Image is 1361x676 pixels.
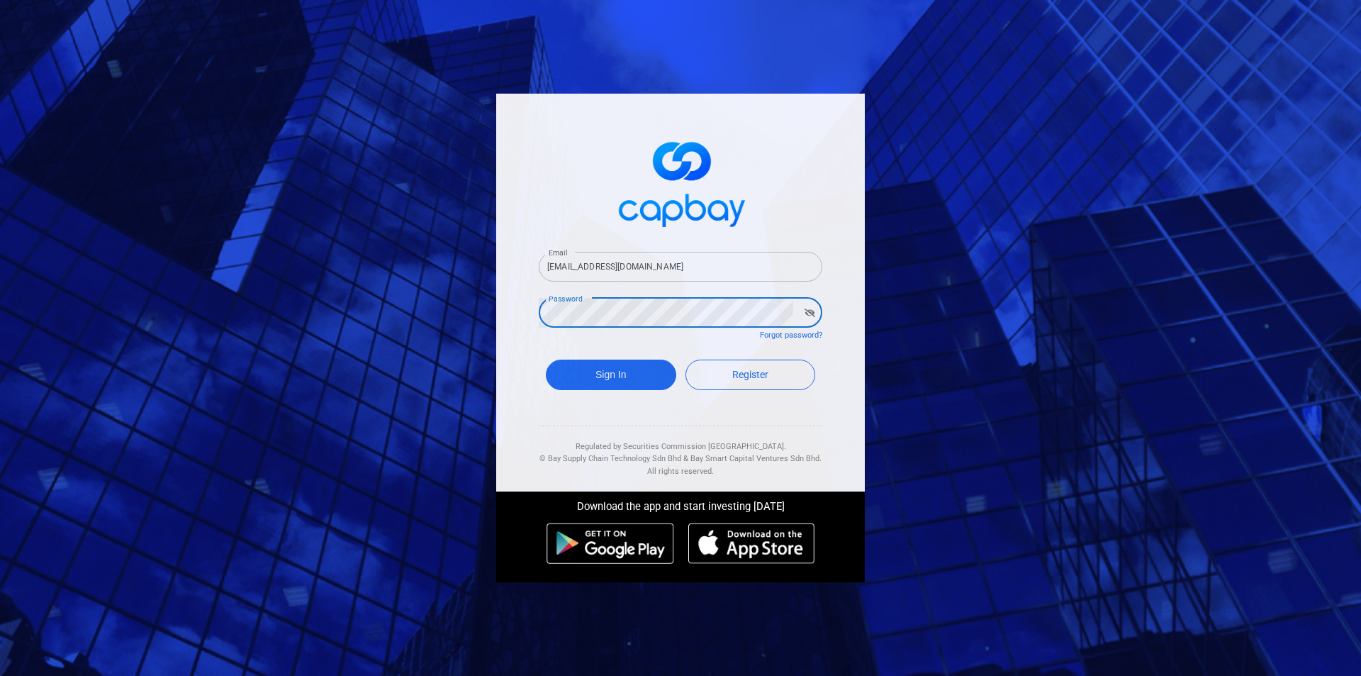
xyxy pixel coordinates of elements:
[546,360,676,390] button: Sign In
[685,360,816,390] a: Register
[539,454,681,463] span: © Bay Supply Chain Technology Sdn Bhd
[549,294,583,304] label: Password
[690,454,822,463] span: Bay Smart Capital Ventures Sdn Bhd.
[539,426,822,478] div: Regulated by Securities Commission [GEOGRAPHIC_DATA]. & All rights reserved.
[760,331,822,340] a: Forgot password?
[486,492,875,516] div: Download the app and start investing [DATE]
[549,248,567,258] label: Email
[610,129,751,235] img: logo
[688,523,814,564] img: ios
[732,369,768,380] span: Register
[547,523,674,564] img: android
